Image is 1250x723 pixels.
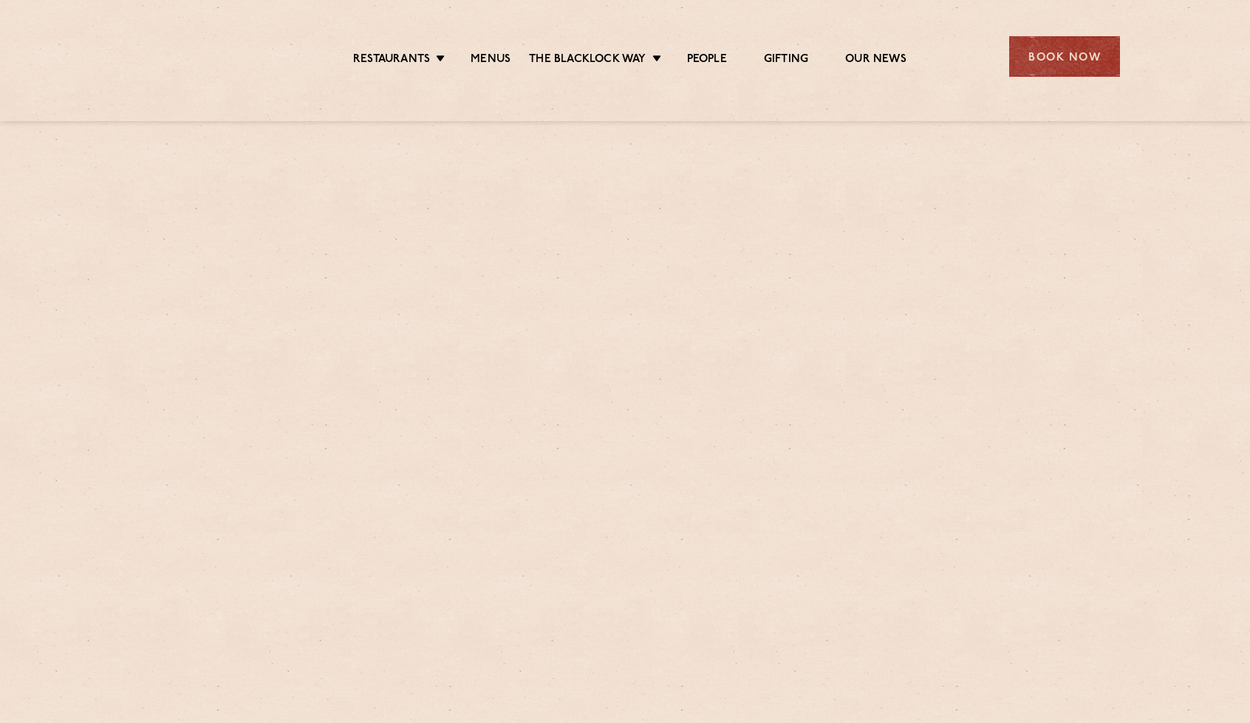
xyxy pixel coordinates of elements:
a: People [687,52,727,69]
a: Gifting [764,52,808,69]
div: Book Now [1009,36,1120,77]
img: svg%3E [130,14,258,99]
a: Menus [471,52,510,69]
a: The Blacklock Way [529,52,646,69]
a: Our News [845,52,906,69]
a: Restaurants [353,52,430,69]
